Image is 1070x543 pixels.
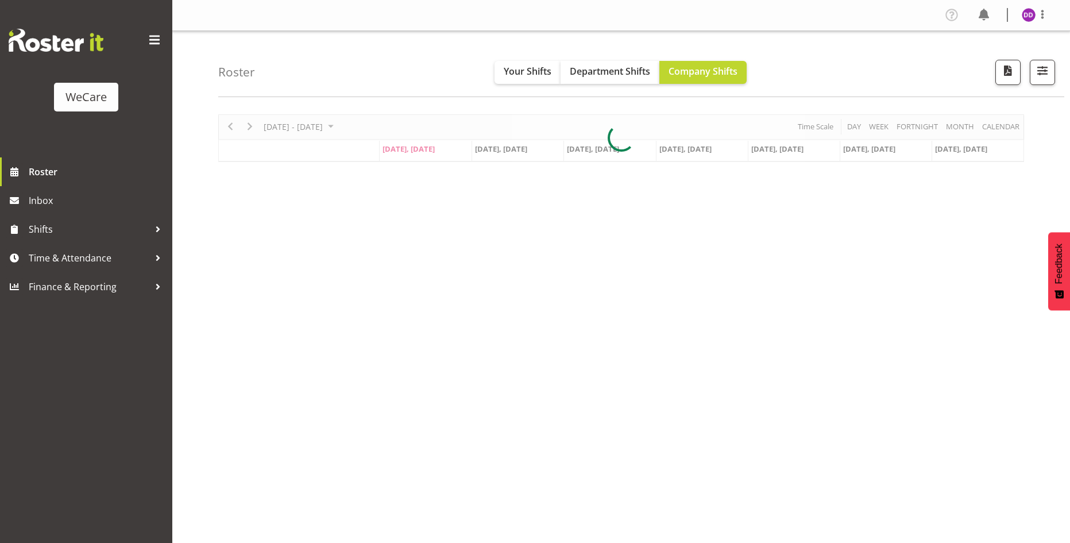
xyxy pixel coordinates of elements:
span: Shifts [29,221,149,238]
div: WeCare [65,88,107,106]
span: Department Shifts [570,65,650,78]
button: Department Shifts [561,61,659,84]
button: Filter Shifts [1030,60,1055,85]
button: Company Shifts [659,61,747,84]
span: Your Shifts [504,65,551,78]
img: demi-dumitrean10946.jpg [1022,8,1036,22]
span: Finance & Reporting [29,278,149,295]
button: Download a PDF of the roster according to the set date range. [995,60,1021,85]
button: Feedback - Show survey [1048,232,1070,310]
span: Time & Attendance [29,249,149,267]
h4: Roster [218,66,255,79]
span: Feedback [1054,244,1064,284]
img: Rosterit website logo [9,29,103,52]
span: Company Shifts [669,65,737,78]
span: Inbox [29,192,167,209]
span: Roster [29,163,167,180]
button: Your Shifts [495,61,561,84]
